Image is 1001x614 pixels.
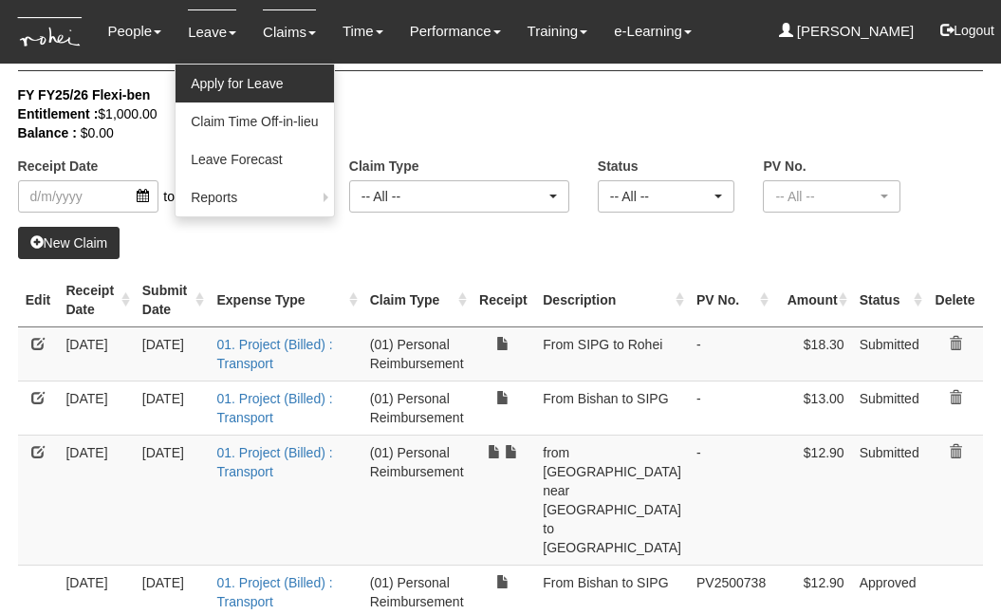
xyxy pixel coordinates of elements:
td: $12.90 [773,435,851,565]
a: Performance [410,9,501,53]
th: Delete [927,273,984,327]
div: $1,000.00 [18,104,955,123]
td: [DATE] [58,435,134,565]
a: e-Learning [614,9,692,53]
label: Status [598,157,639,176]
th: Claim Type : activate to sort column ascending [362,273,472,327]
td: - [689,435,773,565]
a: Leave Forecast [176,140,333,178]
a: Leave [188,9,236,54]
a: Apply for Leave [176,65,333,102]
td: - [689,381,773,435]
div: -- All -- [775,187,877,206]
a: Claims [263,9,316,54]
td: [DATE] [58,381,134,435]
a: 01. Project (Billed) : Transport [216,391,332,425]
a: Claim Time Off-in-lieu [176,102,333,140]
td: [DATE] [135,435,210,565]
a: Reports [176,178,333,216]
td: Submitted [852,381,927,435]
td: [DATE] [135,381,210,435]
td: (01) Personal Reimbursement [362,326,472,381]
a: [PERSON_NAME] [779,9,915,53]
span: to [158,180,179,213]
td: (01) Personal Reimbursement [362,435,472,565]
td: Submitted [852,435,927,565]
th: Submit Date : activate to sort column ascending [135,273,210,327]
span: $0.00 [81,125,114,140]
button: -- All -- [598,180,735,213]
label: Receipt Date [18,157,99,176]
td: From Bishan to SIPG [535,381,689,435]
th: Description : activate to sort column ascending [535,273,689,327]
td: from [GEOGRAPHIC_DATA] near [GEOGRAPHIC_DATA] to [GEOGRAPHIC_DATA] [535,435,689,565]
td: $13.00 [773,381,851,435]
input: d/m/yyyy [18,180,159,213]
th: Edit [18,273,59,327]
button: -- All -- [763,180,900,213]
td: (01) Personal Reimbursement [362,381,472,435]
b: FY FY25/26 Flexi-ben [18,87,151,102]
th: Status : activate to sort column ascending [852,273,927,327]
th: PV No. : activate to sort column ascending [689,273,773,327]
div: -- All -- [610,187,712,206]
th: Expense Type : activate to sort column ascending [209,273,361,327]
div: -- All -- [361,187,546,206]
b: Balance : [18,125,77,140]
td: $18.30 [773,326,851,381]
label: PV No. [763,157,806,176]
a: Training [528,9,588,53]
a: New Claim [18,227,120,259]
a: 01. Project (Billed) : Transport [216,445,332,479]
label: Claim Type [349,157,419,176]
th: Amount : activate to sort column ascending [773,273,851,327]
td: Submitted [852,326,927,381]
button: -- All -- [349,180,569,213]
b: Entitlement : [18,106,99,121]
th: Receipt [472,273,536,327]
td: - [689,326,773,381]
a: People [107,9,161,53]
td: [DATE] [135,326,210,381]
a: 01. Project (Billed) : Transport [216,575,332,609]
th: Receipt Date : activate to sort column ascending [58,273,134,327]
a: 01. Project (Billed) : Transport [216,337,332,371]
td: [DATE] [58,326,134,381]
a: Time [343,9,383,53]
td: From SIPG to Rohei [535,326,689,381]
